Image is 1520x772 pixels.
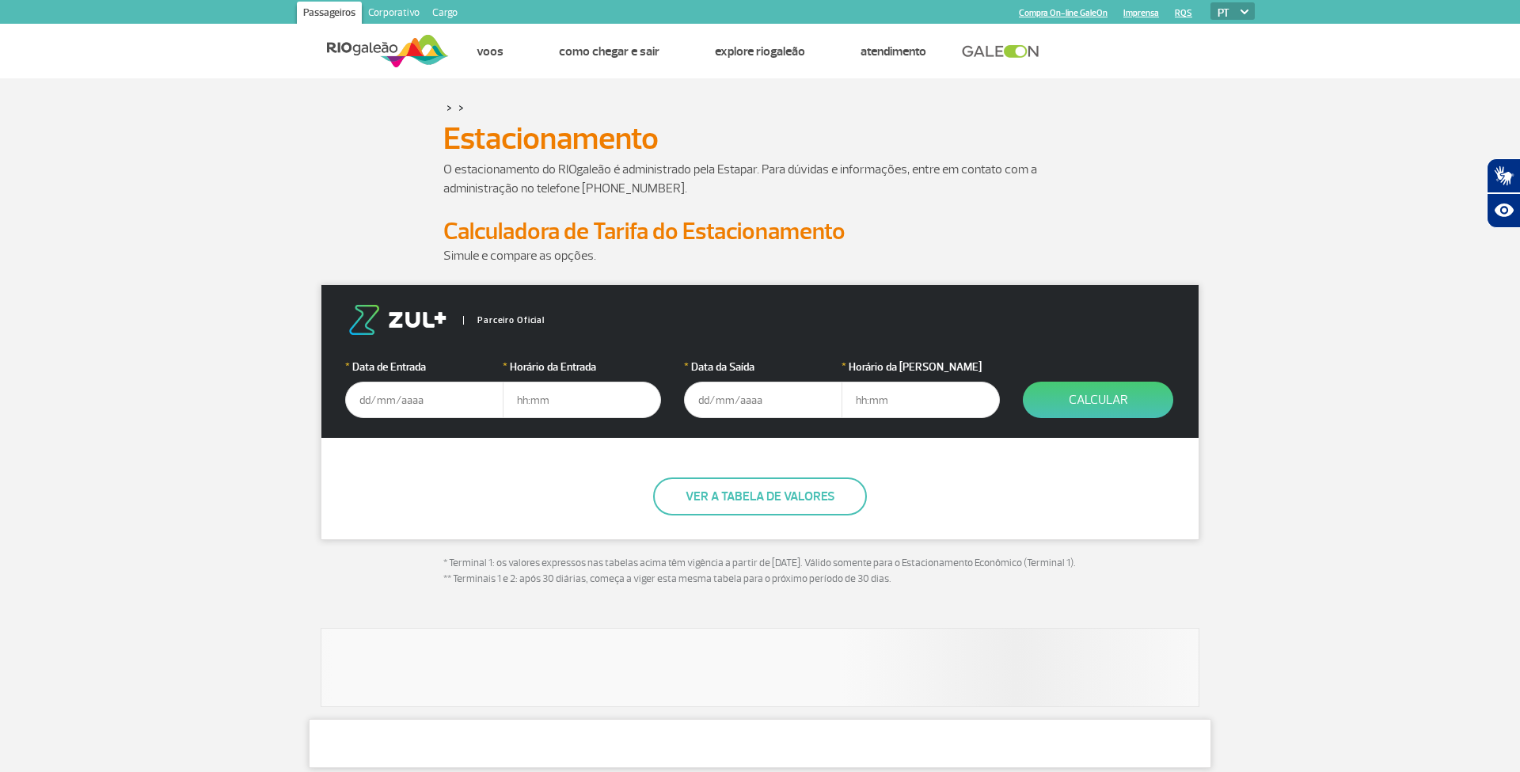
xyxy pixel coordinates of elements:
button: Abrir recursos assistivos. [1487,193,1520,228]
a: > [458,98,464,116]
label: Data de Entrada [345,359,503,375]
a: Compra On-line GaleOn [1019,8,1108,18]
a: Explore RIOgaleão [715,44,805,59]
input: hh:mm [842,382,1000,418]
button: Calcular [1023,382,1173,418]
p: O estacionamento do RIOgaleão é administrado pela Estapar. Para dúvidas e informações, entre em c... [443,160,1077,198]
button: Ver a tabela de valores [653,477,867,515]
p: Simule e compare as opções. [443,246,1077,265]
a: Corporativo [362,2,426,27]
span: Parceiro Oficial [463,316,545,325]
label: Horário da [PERSON_NAME] [842,359,1000,375]
label: Horário da Entrada [503,359,661,375]
input: hh:mm [503,382,661,418]
h2: Calculadora de Tarifa do Estacionamento [443,217,1077,246]
img: logo-zul.png [345,305,450,335]
label: Data da Saída [684,359,842,375]
div: Plugin de acessibilidade da Hand Talk. [1487,158,1520,228]
p: * Terminal 1: os valores expressos nas tabelas acima têm vigência a partir de [DATE]. Válido some... [443,556,1077,587]
input: dd/mm/aaaa [684,382,842,418]
a: Passageiros [297,2,362,27]
a: Cargo [426,2,464,27]
input: dd/mm/aaaa [345,382,503,418]
a: > [446,98,452,116]
a: Como chegar e sair [559,44,659,59]
a: Imprensa [1123,8,1159,18]
button: Abrir tradutor de língua de sinais. [1487,158,1520,193]
a: Voos [477,44,503,59]
h1: Estacionamento [443,125,1077,152]
a: RQS [1175,8,1192,18]
a: Atendimento [861,44,926,59]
